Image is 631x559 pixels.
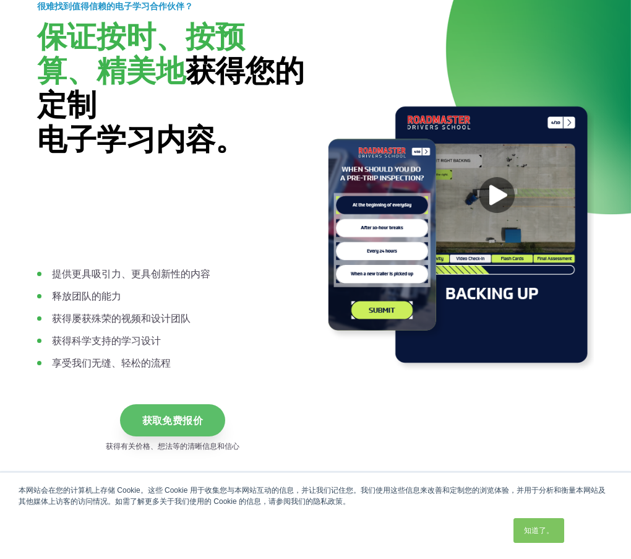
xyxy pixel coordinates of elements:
a: 知道了。 [513,518,564,543]
a: 获取免费报价 [120,404,225,436]
font: 按预算、 [37,19,245,89]
img: 道路大师 [323,99,594,370]
font: 提供更具吸引力、更具创新性的内容 [52,268,210,280]
font: 获得有关价格、想法等的清晰信息和信心 [106,441,239,451]
font: 获得屡获殊荣的视频和设计团队 [52,313,191,324]
font: 获得您的定制 [37,53,304,123]
font: 电子学习内容 [37,121,215,157]
font: 获得科学支持的学习设计 [52,335,161,347]
font: 享受我们无缝、轻松的流程 [52,357,171,369]
font: 获取免费报价 [142,415,203,427]
font: 很难找到值得信赖的电子学习合作伙伴？ [37,1,193,12]
font: 释放团队的能力 [52,290,121,302]
font: 保证按时、 [37,19,186,54]
font: 精美地 [97,53,186,89]
font: 。 [215,121,245,157]
font: 知道了。 [524,526,554,535]
font: 本网站会在您的计算机上存储 Cookie。这些 Cookie 用于收集您与本网站互动的信息，并让我们记住您。我们使用这些信息来改善和定制您的浏览体验，并用于分析和衡量本网站及其他媒体上访客的访问... [19,486,606,506]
